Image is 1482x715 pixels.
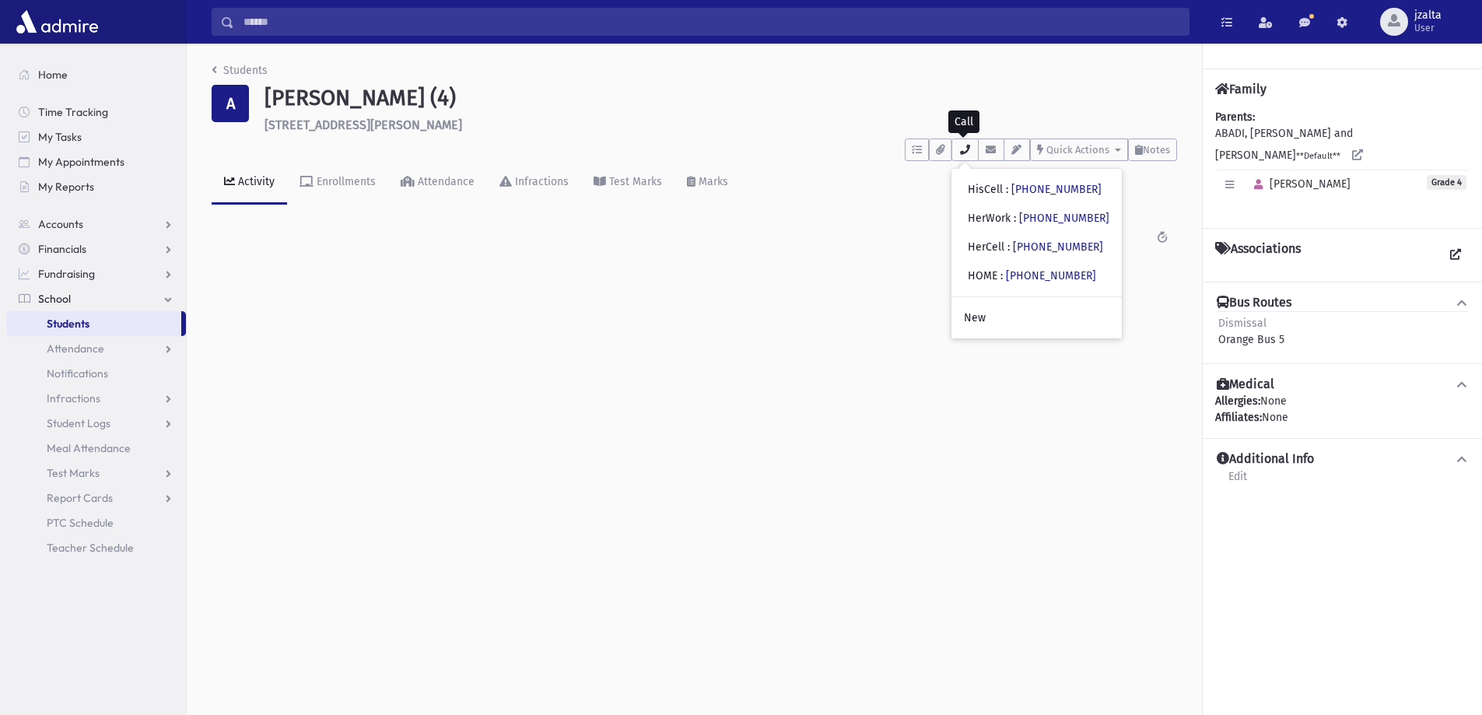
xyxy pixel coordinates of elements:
div: HerWork [968,210,1109,226]
h4: Associations [1215,241,1301,269]
h1: [PERSON_NAME] (4) [265,85,1177,111]
div: HisCell [968,181,1102,198]
a: Marks [674,161,741,205]
div: Test Marks [606,175,662,188]
button: Notes [1128,138,1177,161]
a: Accounts [6,212,186,237]
div: Enrollments [314,175,376,188]
a: Financials [6,237,186,261]
a: Report Cards [6,485,186,510]
span: Infractions [47,391,100,405]
span: Home [38,68,68,82]
a: Edit [1228,468,1248,496]
button: Quick Actions [1030,138,1128,161]
span: User [1414,22,1442,34]
a: Enrollments [287,161,388,205]
span: [PERSON_NAME] [1247,177,1351,191]
div: None [1215,409,1470,426]
a: Test Marks [6,461,186,485]
span: PTC Schedule [47,516,114,530]
a: My Tasks [6,124,186,149]
button: Bus Routes [1215,295,1470,311]
img: AdmirePro [12,6,102,37]
span: Teacher Schedule [47,541,134,555]
span: Fundraising [38,267,95,281]
span: Dismissal [1218,317,1267,330]
div: HOME [968,268,1096,284]
input: Search [234,8,1189,36]
a: [PHONE_NUMBER] [1013,240,1103,254]
span: Quick Actions [1046,144,1109,156]
a: Attendance [388,161,487,205]
a: Students [6,311,181,336]
span: My Reports [38,180,94,194]
b: Parents: [1215,110,1255,124]
a: Infractions [6,386,186,411]
span: My Tasks [38,130,82,144]
span: : [1014,212,1016,225]
span: Report Cards [47,491,113,505]
a: Time Tracking [6,100,186,124]
span: Accounts [38,217,83,231]
div: A [212,85,249,122]
a: Teacher Schedule [6,535,186,560]
span: Notes [1143,144,1170,156]
h4: Family [1215,82,1267,96]
h6: [STREET_ADDRESS][PERSON_NAME] [265,117,1177,132]
span: Time Tracking [38,105,108,119]
button: Additional Info [1215,451,1470,468]
div: ABADI, [PERSON_NAME] and [PERSON_NAME] [1215,109,1470,216]
span: Meal Attendance [47,441,131,455]
span: Financials [38,242,86,256]
span: : [1000,269,1003,282]
div: Infractions [512,175,569,188]
span: Student Logs [47,416,110,430]
a: School [6,286,186,311]
div: None [1215,393,1470,426]
div: Activity [235,175,275,188]
a: Fundraising [6,261,186,286]
a: Meal Attendance [6,436,186,461]
div: Orange Bus 5 [1218,315,1284,348]
h4: Medical [1217,377,1274,393]
a: Attendance [6,336,186,361]
span: My Appointments [38,155,124,169]
span: : [1006,183,1008,196]
h4: Additional Info [1217,451,1314,468]
a: Students [212,64,268,77]
a: My Appointments [6,149,186,174]
a: [PHONE_NUMBER] [1006,269,1096,282]
a: [PHONE_NUMBER] [1019,212,1109,225]
span: Attendance [47,342,104,356]
a: Notifications [6,361,186,386]
nav: breadcrumb [212,62,268,85]
a: Student Logs [6,411,186,436]
a: PTC Schedule [6,510,186,535]
a: New [951,303,1122,332]
span: School [38,292,71,306]
a: Home [6,62,186,87]
div: Attendance [415,175,475,188]
span: Test Marks [47,466,100,480]
a: Activity [212,161,287,205]
b: Affiliates: [1215,411,1262,424]
span: Grade 4 [1427,175,1466,190]
div: Marks [695,175,728,188]
a: My Reports [6,174,186,199]
b: Allergies: [1215,394,1260,408]
a: Infractions [487,161,581,205]
a: Test Marks [581,161,674,205]
button: Medical [1215,377,1470,393]
a: [PHONE_NUMBER] [1011,183,1102,196]
span: Notifications [47,366,108,380]
a: View all Associations [1442,241,1470,269]
div: Call [948,110,979,133]
span: : [1007,240,1010,254]
div: HerCell [968,239,1103,255]
h4: Bus Routes [1217,295,1291,311]
span: Students [47,317,89,331]
span: jzalta [1414,9,1442,22]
